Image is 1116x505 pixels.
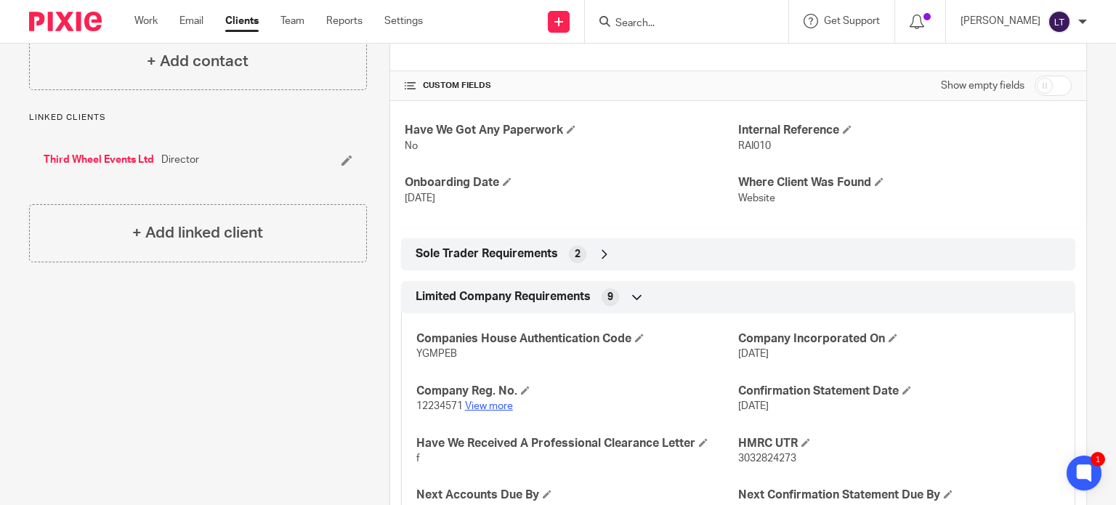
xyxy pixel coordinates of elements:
[179,14,203,28] a: Email
[326,14,363,28] a: Reports
[280,14,304,28] a: Team
[738,331,1060,347] h4: Company Incorporated On
[416,401,463,411] span: 12234571
[614,17,745,31] input: Search
[738,349,769,359] span: [DATE]
[738,123,1072,138] h4: Internal Reference
[607,290,613,304] span: 9
[134,14,158,28] a: Work
[738,141,771,151] span: RAI010
[738,401,769,411] span: [DATE]
[416,384,738,399] h4: Company Reg. No.
[738,453,796,464] span: 3032824273
[29,112,367,124] p: Linked clients
[465,401,513,411] a: View more
[416,488,738,503] h4: Next Accounts Due By
[738,175,1072,190] h4: Where Client Was Found
[416,349,457,359] span: YGMPEB
[738,384,1060,399] h4: Confirmation Statement Date
[29,12,102,31] img: Pixie
[941,78,1024,93] label: Show empty fields
[405,123,738,138] h4: Have We Got Any Paperwork
[44,153,154,167] a: Third Wheel Events Ltd
[1048,10,1071,33] img: svg%3E
[738,488,1060,503] h4: Next Confirmation Statement Due By
[416,436,738,451] h4: Have We Received A Professional Clearance Letter
[416,289,591,304] span: Limited Company Requirements
[416,331,738,347] h4: Companies House Authentication Code
[225,14,259,28] a: Clients
[1091,452,1105,466] div: 1
[405,175,738,190] h4: Onboarding Date
[147,50,248,73] h4: + Add contact
[824,16,880,26] span: Get Support
[416,246,558,262] span: Sole Trader Requirements
[575,247,581,262] span: 2
[738,436,1060,451] h4: HMRC UTR
[405,193,435,203] span: [DATE]
[416,453,420,464] span: f
[405,80,738,92] h4: CUSTOM FIELDS
[384,14,423,28] a: Settings
[161,153,199,167] span: Director
[132,222,263,244] h4: + Add linked client
[738,193,775,203] span: Website
[405,141,418,151] span: No
[961,14,1040,28] p: [PERSON_NAME]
